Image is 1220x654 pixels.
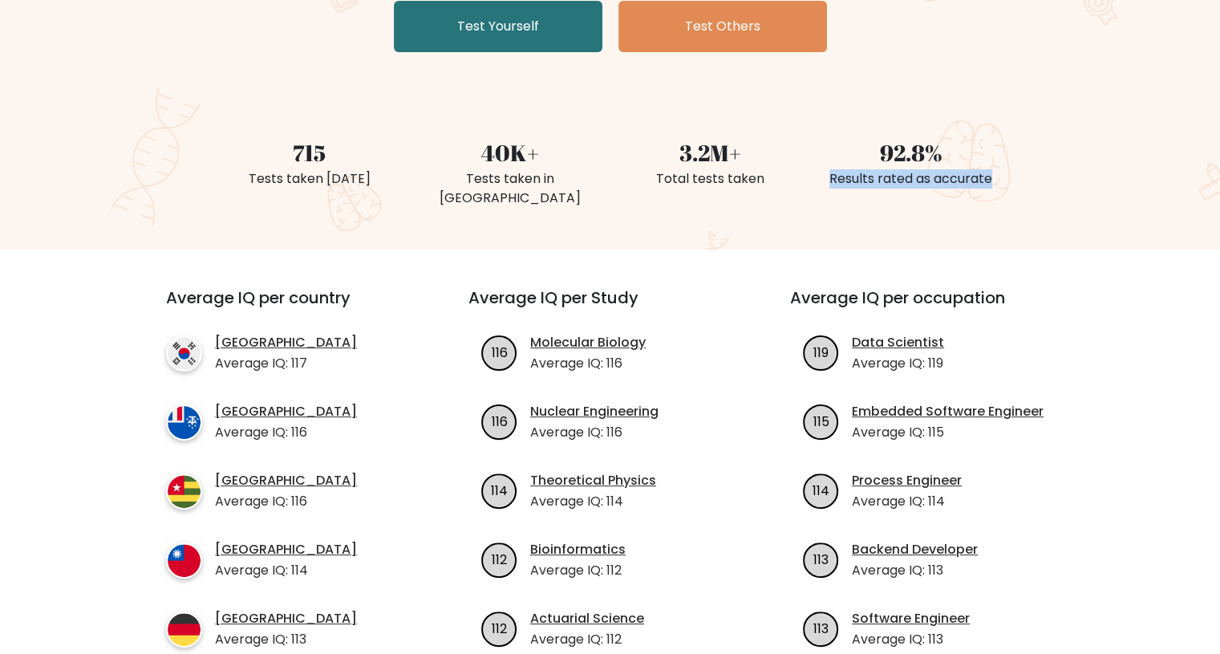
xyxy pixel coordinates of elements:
[852,402,1044,421] a: Embedded Software Engineer
[166,288,411,327] h3: Average IQ per country
[618,1,827,52] a: Test Others
[852,630,970,649] p: Average IQ: 113
[852,492,962,511] p: Average IQ: 114
[821,136,1002,169] div: 92.8%
[166,335,202,372] img: country
[530,402,659,421] a: Nuclear Engineering
[530,354,646,373] p: Average IQ: 116
[215,561,357,580] p: Average IQ: 114
[215,402,357,421] a: [GEOGRAPHIC_DATA]
[394,1,602,52] a: Test Yourself
[852,561,978,580] p: Average IQ: 113
[492,412,508,430] text: 116
[852,354,944,373] p: Average IQ: 119
[530,630,644,649] p: Average IQ: 112
[530,540,626,559] a: Bioinformatics
[813,343,829,361] text: 119
[215,423,357,442] p: Average IQ: 116
[166,611,202,648] img: country
[530,471,656,490] a: Theoretical Physics
[852,540,978,559] a: Backend Developer
[215,471,357,490] a: [GEOGRAPHIC_DATA]
[821,169,1002,189] div: Results rated as accurate
[813,619,829,637] text: 113
[492,343,508,361] text: 116
[620,169,801,189] div: Total tests taken
[790,288,1073,327] h3: Average IQ per occupation
[852,471,962,490] a: Process Engineer
[530,492,656,511] p: Average IQ: 114
[492,550,507,568] text: 112
[530,561,626,580] p: Average IQ: 112
[215,333,357,352] a: [GEOGRAPHIC_DATA]
[166,404,202,441] img: country
[620,136,801,169] div: 3.2M+
[215,540,357,559] a: [GEOGRAPHIC_DATA]
[219,136,400,169] div: 715
[852,423,1044,442] p: Average IQ: 115
[215,492,357,511] p: Average IQ: 116
[530,423,659,442] p: Average IQ: 116
[813,550,829,568] text: 113
[491,481,508,499] text: 114
[166,473,202,510] img: country
[219,169,400,189] div: Tests taken [DATE]
[166,542,202,579] img: country
[468,288,752,327] h3: Average IQ per Study
[420,136,601,169] div: 40K+
[530,609,644,628] a: Actuarial Science
[852,609,970,628] a: Software Engineer
[215,354,357,373] p: Average IQ: 117
[215,609,357,628] a: [GEOGRAPHIC_DATA]
[813,412,829,430] text: 115
[813,481,829,499] text: 114
[492,619,507,637] text: 112
[215,630,357,649] p: Average IQ: 113
[420,169,601,208] div: Tests taken in [GEOGRAPHIC_DATA]
[530,333,646,352] a: Molecular Biology
[852,333,944,352] a: Data Scientist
